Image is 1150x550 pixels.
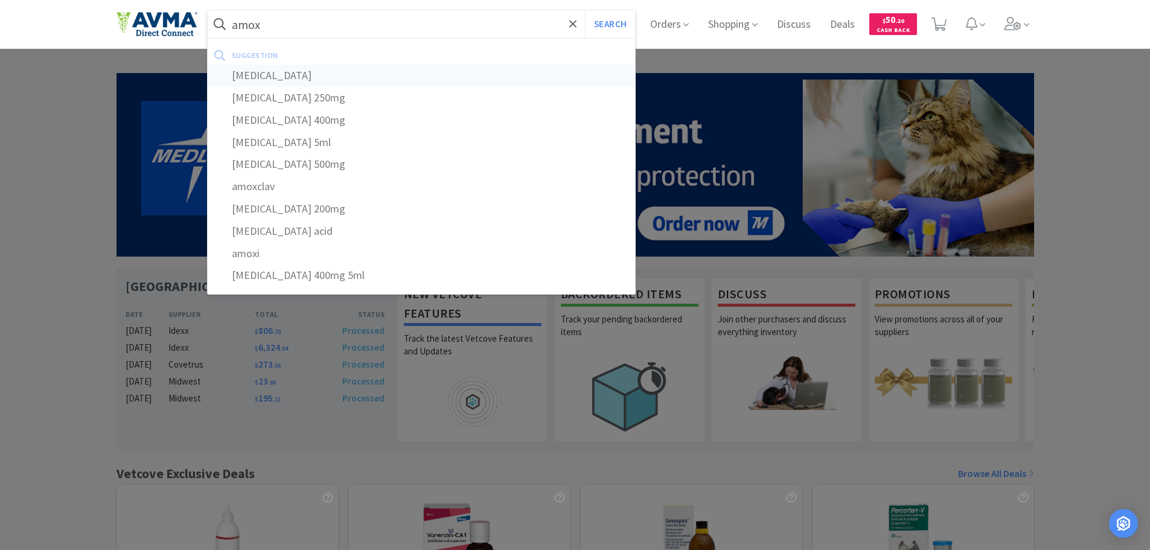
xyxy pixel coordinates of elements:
[869,8,917,40] a: $50.20Cash Back
[208,132,636,154] div: [MEDICAL_DATA] 5ml
[895,17,904,25] span: . 20
[877,27,910,35] span: Cash Back
[208,264,636,287] div: [MEDICAL_DATA] 400mg 5ml
[208,220,636,243] div: [MEDICAL_DATA] acid
[208,10,636,38] input: Search by item, sku, manufacturer, ingredient, size...
[208,198,636,220] div: [MEDICAL_DATA] 200mg
[208,87,636,109] div: [MEDICAL_DATA] 250mg
[208,109,636,132] div: [MEDICAL_DATA] 400mg
[825,19,860,30] a: Deals
[883,14,904,25] span: 50
[208,243,636,265] div: amoxi
[883,17,886,25] span: $
[772,19,816,30] a: Discuss
[208,153,636,176] div: [MEDICAL_DATA] 500mg
[585,10,635,38] button: Search
[232,46,453,65] div: suggestion
[117,11,197,37] img: e4e33dab9f054f5782a47901c742baa9_102.png
[1109,509,1138,538] div: Open Intercom Messenger
[208,65,636,87] div: [MEDICAL_DATA]
[208,176,636,198] div: amoxclav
